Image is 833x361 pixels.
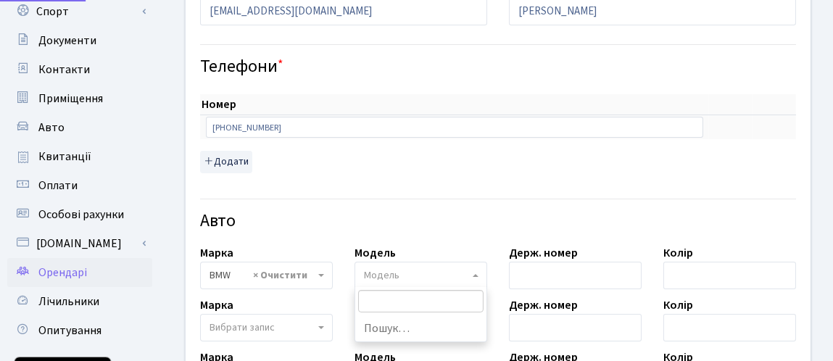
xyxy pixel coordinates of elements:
[355,315,486,341] li: Пошук…
[7,84,152,113] a: Приміщення
[38,62,90,78] span: Контакти
[7,316,152,345] a: Опитування
[38,91,103,107] span: Приміщення
[663,244,693,262] label: Колір
[200,244,233,262] label: Марка
[253,268,307,283] span: Видалити всі елементи
[355,244,396,262] label: Модель
[7,258,152,287] a: Орендарі
[38,323,101,339] span: Опитування
[200,94,709,115] th: Номер
[38,207,124,223] span: Особові рахунки
[38,265,87,281] span: Орендарі
[7,113,152,142] a: Авто
[364,268,399,283] span: Модель
[38,120,65,136] span: Авто
[200,262,333,289] span: BMW
[7,229,152,258] a: [DOMAIN_NAME]
[509,244,578,262] label: Держ. номер
[200,151,252,173] button: Додати
[7,200,152,229] a: Особові рахунки
[7,55,152,84] a: Контакти
[7,287,152,316] a: Лічильники
[509,296,578,314] label: Держ. номер
[7,26,152,55] a: Документи
[7,171,152,200] a: Оплати
[7,142,152,171] a: Квитанції
[38,178,78,194] span: Оплати
[663,296,693,314] label: Колір
[38,149,91,165] span: Квитанції
[200,57,796,78] h4: Телефони
[210,268,315,283] span: BMW
[210,320,275,335] span: Вибрати запис
[200,211,796,232] h4: Авто
[38,33,96,49] span: Документи
[200,296,233,314] label: Марка
[38,294,99,310] span: Лічильники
